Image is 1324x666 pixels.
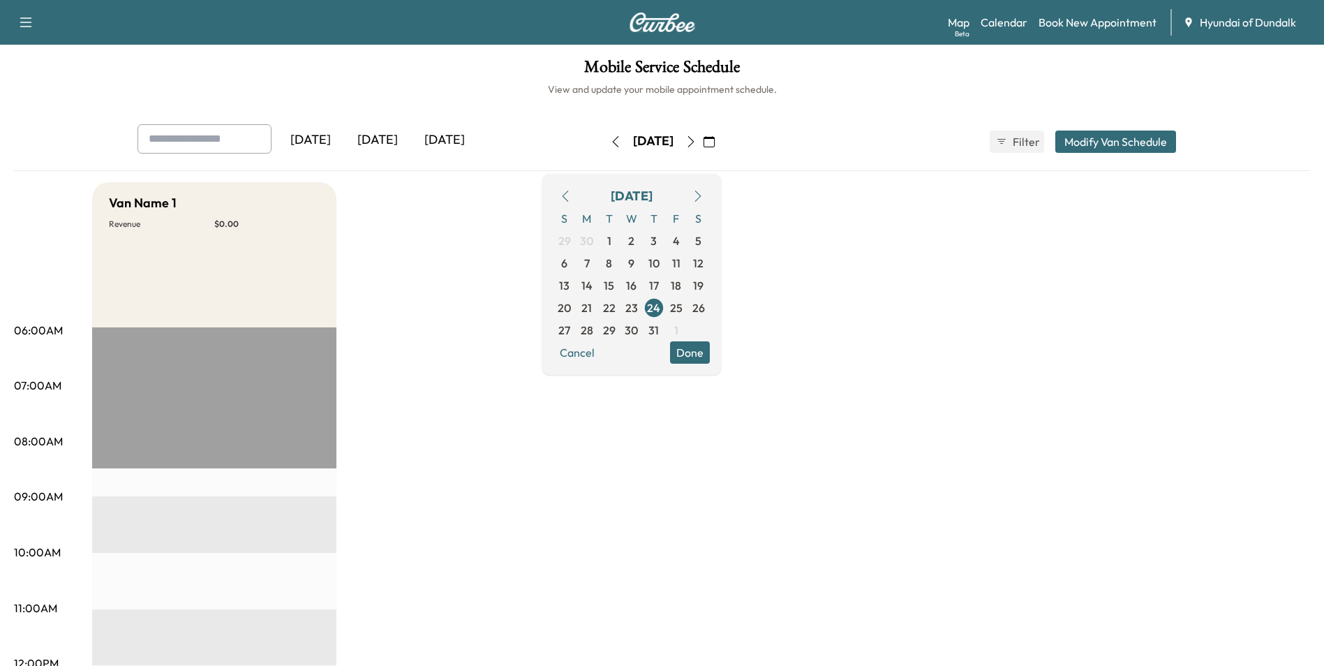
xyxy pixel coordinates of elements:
[14,433,63,450] p: 08:00AM
[620,207,643,230] span: W
[673,232,680,249] span: 4
[576,207,598,230] span: M
[625,299,638,316] span: 23
[1039,14,1156,31] a: Book New Appointment
[1013,133,1038,150] span: Filter
[277,124,344,156] div: [DATE]
[598,207,620,230] span: T
[695,232,701,249] span: 5
[648,322,659,339] span: 31
[14,82,1310,96] h6: View and update your mobile appointment schedule.
[584,255,590,272] span: 7
[344,124,411,156] div: [DATE]
[558,232,571,249] span: 29
[647,299,660,316] span: 24
[581,299,592,316] span: 21
[109,193,177,213] h5: Van Name 1
[559,277,570,294] span: 13
[625,322,638,339] span: 30
[553,207,576,230] span: S
[629,13,696,32] img: Curbee Logo
[1055,131,1176,153] button: Modify Van Schedule
[14,488,63,505] p: 09:00AM
[604,277,614,294] span: 15
[561,255,567,272] span: 6
[692,299,705,316] span: 26
[558,299,571,316] span: 20
[580,232,593,249] span: 30
[633,133,674,150] div: [DATE]
[693,277,704,294] span: 19
[606,255,612,272] span: 8
[948,14,969,31] a: MapBeta
[672,255,680,272] span: 11
[649,277,659,294] span: 17
[955,29,969,39] div: Beta
[109,219,214,230] p: Revenue
[687,207,710,230] span: S
[411,124,478,156] div: [DATE]
[1200,14,1296,31] span: Hyundai of Dundalk
[693,255,704,272] span: 12
[214,219,320,230] p: $ 0.00
[648,255,660,272] span: 10
[990,131,1044,153] button: Filter
[14,59,1310,82] h1: Mobile Service Schedule
[553,341,601,364] button: Cancel
[14,544,61,561] p: 10:00AM
[670,299,683,316] span: 25
[558,322,570,339] span: 27
[674,322,678,339] span: 1
[603,299,616,316] span: 22
[14,600,57,616] p: 11:00AM
[626,277,637,294] span: 16
[628,255,634,272] span: 9
[665,207,687,230] span: F
[650,232,657,249] span: 3
[981,14,1027,31] a: Calendar
[628,232,634,249] span: 2
[603,322,616,339] span: 29
[643,207,665,230] span: T
[611,186,653,206] div: [DATE]
[14,322,63,339] p: 06:00AM
[670,341,710,364] button: Done
[581,322,593,339] span: 28
[671,277,681,294] span: 18
[14,377,61,394] p: 07:00AM
[607,232,611,249] span: 1
[581,277,593,294] span: 14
